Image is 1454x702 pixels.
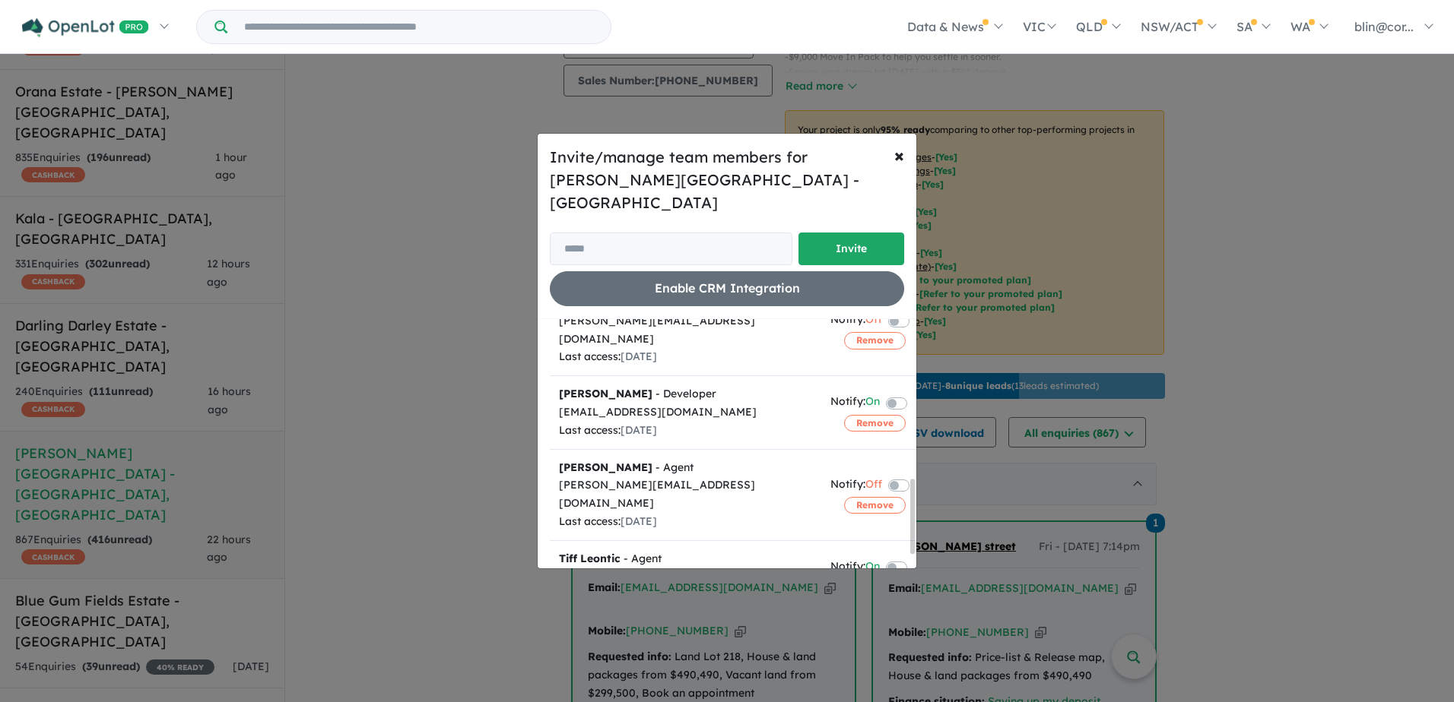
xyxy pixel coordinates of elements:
span: Off [865,311,882,331]
button: Remove [844,332,906,349]
div: Last access: [559,422,812,440]
span: On [865,393,880,413]
span: Off [865,476,882,496]
button: Enable CRM Integration [550,271,904,305]
div: [EMAIL_ADDRESS][DOMAIN_NAME] [559,568,812,586]
div: Notify: [830,476,882,496]
div: - Agent [559,459,812,477]
div: - Agent [559,550,812,568]
strong: Tiff Leontic [559,552,621,565]
button: Invite [798,232,904,265]
button: Remove [844,497,906,514]
input: Try estate name, suburb, builder or developer [230,11,608,43]
div: [EMAIL_ADDRESS][DOMAIN_NAME] [559,403,812,422]
strong: [PERSON_NAME] [559,460,652,474]
span: [DATE] [621,423,657,437]
div: - Developer [559,385,812,403]
div: [PERSON_NAME][EMAIL_ADDRESS][DOMAIN_NAME] [559,312,812,349]
div: Last access: [559,513,812,531]
div: [PERSON_NAME][EMAIL_ADDRESS][DOMAIN_NAME] [559,476,812,513]
span: blin@cor... [1354,19,1414,34]
span: × [894,144,904,166]
div: Notify: [830,311,882,331]
button: Remove [844,415,906,432]
div: Last access: [559,348,812,366]
span: [DATE] [621,514,657,528]
strong: [PERSON_NAME] [559,387,652,400]
h5: Invite/manage team members for [PERSON_NAME][GEOGRAPHIC_DATA] - [GEOGRAPHIC_DATA] [550,146,904,214]
span: [DATE] [621,349,657,363]
div: Notify: [830,393,880,413]
div: Notify: [830,558,880,578]
span: On [865,558,880,578]
img: Openlot PRO Logo White [22,18,149,37]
